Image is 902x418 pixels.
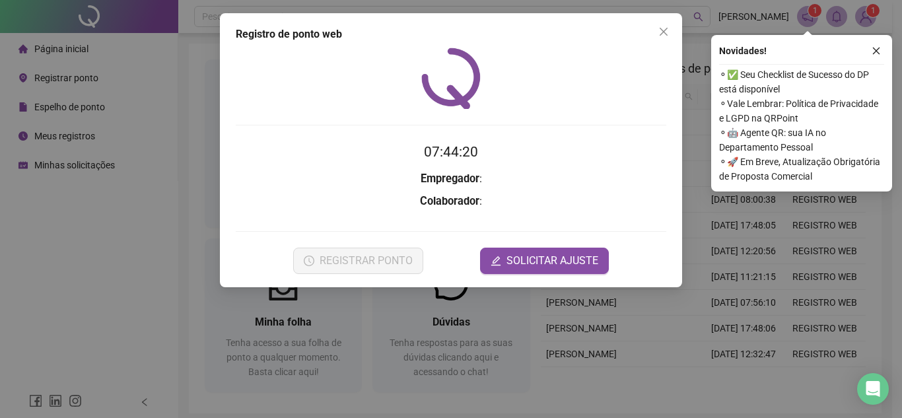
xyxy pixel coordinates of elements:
[236,26,666,42] div: Registro de ponto web
[719,67,884,96] span: ⚬ ✅ Seu Checklist de Sucesso do DP está disponível
[236,170,666,188] h3: :
[719,155,884,184] span: ⚬ 🚀 Em Breve, Atualização Obrigatória de Proposta Comercial
[653,21,674,42] button: Close
[506,253,598,269] span: SOLICITAR AJUSTE
[719,96,884,125] span: ⚬ Vale Lembrar: Política de Privacidade e LGPD na QRPoint
[872,46,881,55] span: close
[719,44,767,58] span: Novidades !
[420,195,479,207] strong: Colaborador
[719,125,884,155] span: ⚬ 🤖 Agente QR: sua IA no Departamento Pessoal
[421,172,479,185] strong: Empregador
[421,48,481,109] img: QRPoint
[480,248,609,274] button: editSOLICITAR AJUSTE
[236,193,666,210] h3: :
[293,248,423,274] button: REGISTRAR PONTO
[658,26,669,37] span: close
[424,144,478,160] time: 07:44:20
[857,373,889,405] div: Open Intercom Messenger
[491,256,501,266] span: edit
